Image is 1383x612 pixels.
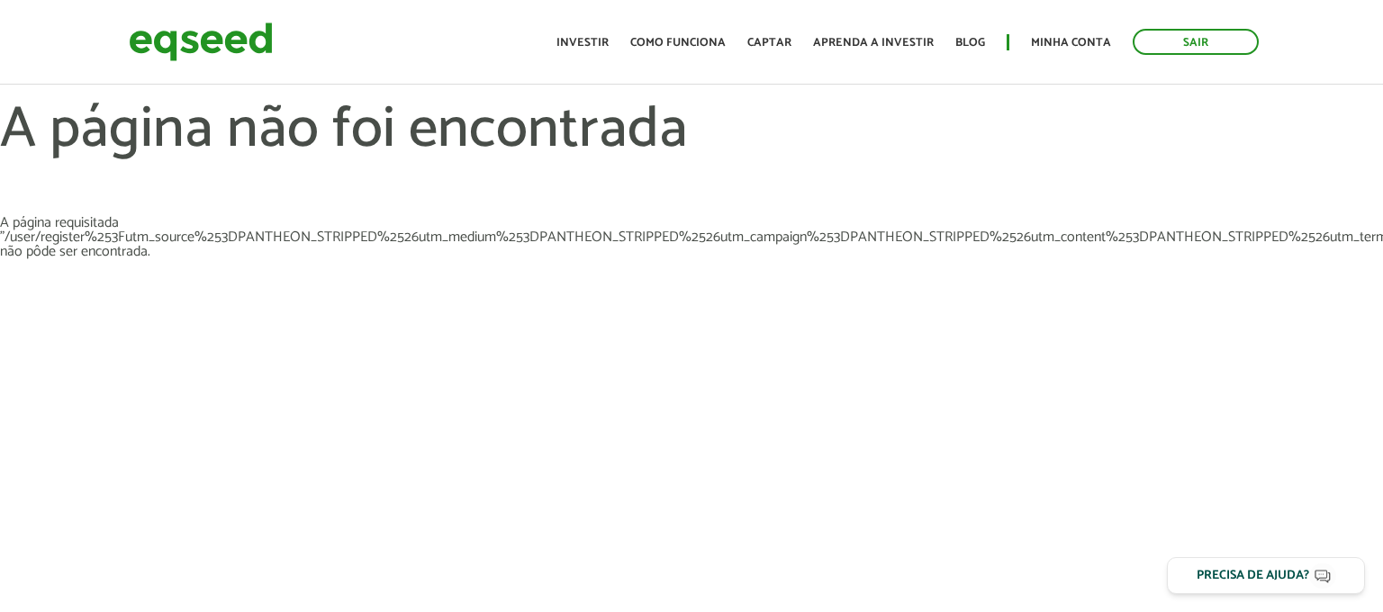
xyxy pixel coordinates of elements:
a: Captar [747,37,791,49]
a: Blog [955,37,985,49]
a: Minha conta [1031,37,1111,49]
a: Investir [556,37,609,49]
a: Aprenda a investir [813,37,934,49]
a: Sair [1133,29,1259,55]
img: EqSeed [129,18,273,66]
a: Como funciona [630,37,726,49]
